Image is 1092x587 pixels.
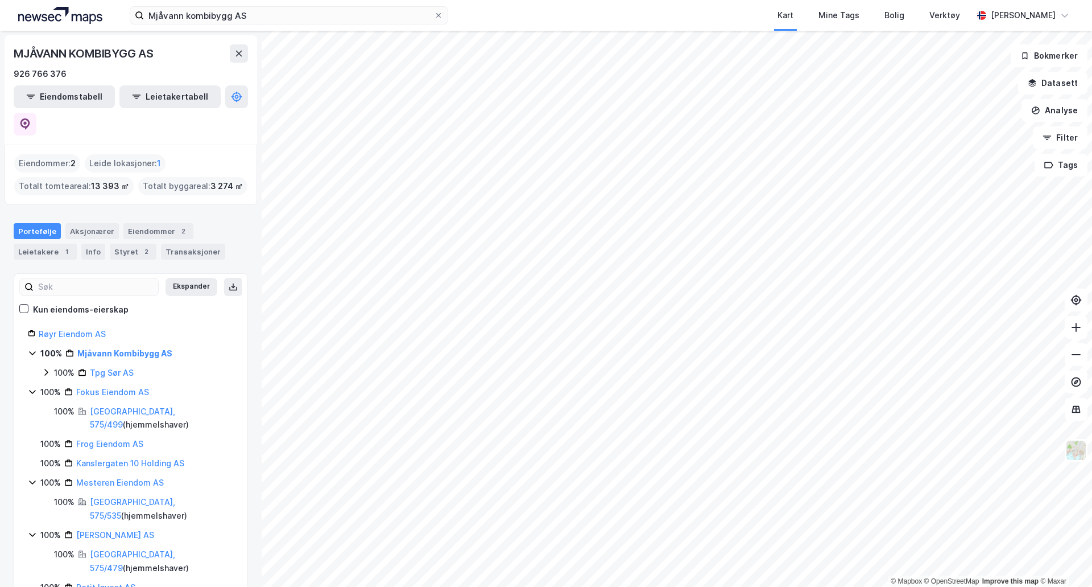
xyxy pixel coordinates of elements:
button: Bokmerker [1011,44,1087,67]
button: Eiendomstabell [14,85,115,108]
button: Datasett [1018,72,1087,95]
div: 100% [40,347,62,360]
div: 2 [177,225,189,237]
div: Transaksjoner [161,244,225,260]
a: Fokus Eiendom AS [76,387,149,397]
button: Filter [1033,126,1087,149]
span: 3 274 ㎡ [210,179,243,193]
div: Totalt byggareal : [138,177,247,195]
div: Info [81,244,105,260]
a: Mjåvann Kombibygg AS [77,348,172,358]
a: [PERSON_NAME] AS [76,530,154,540]
a: Mesteren Eiendom AS [76,478,164,487]
div: 100% [54,495,75,509]
div: Kun eiendoms-eierskap [33,303,129,317]
a: Kanslergaten 10 Holding AS [76,458,184,468]
div: ( hjemmelshaver ) [90,548,234,575]
a: [GEOGRAPHIC_DATA], 575/535 [90,497,175,520]
div: MJÅVANN KOMBIBYGG AS [14,44,156,63]
input: Søk [34,278,158,295]
div: Portefølje [14,223,61,239]
div: [PERSON_NAME] [991,9,1056,22]
div: Kontrollprogram for chat [1035,532,1092,587]
a: Røyr Eiendom AS [39,329,106,339]
div: 100% [54,405,75,418]
img: Z [1065,440,1087,461]
div: Leietakere [14,244,77,260]
div: 926 766 376 [14,67,67,81]
div: 100% [40,457,61,470]
a: Tpg Sør AS [90,368,134,377]
div: Verktøy [929,9,960,22]
a: Improve this map [982,577,1039,585]
div: 100% [40,476,61,490]
button: Analyse [1021,99,1087,122]
button: Tags [1035,154,1087,176]
div: Aksjonærer [65,223,119,239]
span: 13 393 ㎡ [91,179,129,193]
div: 100% [54,548,75,561]
div: 100% [40,437,61,451]
a: [GEOGRAPHIC_DATA], 575/479 [90,549,175,573]
div: 100% [40,385,61,399]
div: Eiendommer : [14,154,80,173]
div: 100% [40,528,61,542]
span: 2 [71,157,76,170]
div: Styret [110,244,156,260]
button: Ekspander [166,278,217,296]
iframe: Chat Widget [1035,532,1092,587]
a: OpenStreetMap [924,577,979,585]
a: Frog Eiendom AS [76,439,143,449]
div: Eiendommer [123,223,193,239]
div: Kart [777,9,793,22]
div: 100% [54,366,75,380]
div: Mine Tags [818,9,859,22]
a: [GEOGRAPHIC_DATA], 575/499 [90,407,175,430]
div: ( hjemmelshaver ) [90,405,234,432]
div: 2 [140,246,152,257]
input: Søk på adresse, matrikkel, gårdeiere, leietakere eller personer [144,7,434,24]
a: Mapbox [891,577,922,585]
div: ( hjemmelshaver ) [90,495,234,523]
div: 1 [61,246,72,257]
img: logo.a4113a55bc3d86da70a041830d287a7e.svg [18,7,102,24]
div: Leide lokasjoner : [85,154,166,173]
button: Leietakertabell [119,85,221,108]
div: Totalt tomteareal : [14,177,134,195]
span: 1 [157,157,161,170]
div: Bolig [884,9,904,22]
